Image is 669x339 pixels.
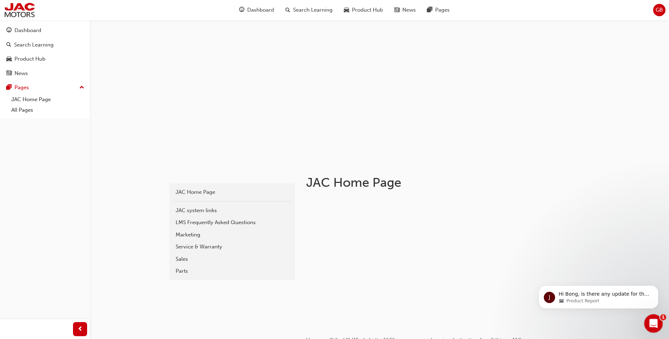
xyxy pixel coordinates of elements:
iframe: Intercom live chat [644,314,663,333]
a: News [3,67,87,80]
a: pages-iconPages [421,3,455,17]
a: Marketing [172,229,292,241]
button: Pages [3,81,87,94]
span: pages-icon [6,85,12,91]
div: Marketing [176,231,288,239]
div: Search Learning [14,41,54,49]
div: Product Hub [14,55,45,63]
a: car-iconProduct Hub [338,3,389,17]
iframe: Intercom notifications message [528,271,669,320]
span: car-icon [344,6,349,14]
a: Search Learning [3,38,87,51]
a: news-iconNews [389,3,421,17]
div: JAC system links [176,207,288,215]
a: guage-iconDashboard [233,3,280,17]
button: GB [653,4,665,16]
span: pages-icon [427,6,432,14]
span: 1 [660,314,667,321]
span: Dashboard [247,6,274,14]
span: Search Learning [293,6,333,14]
div: Sales [176,255,288,263]
h1: JAC Home Page [306,175,537,190]
div: LMS Frequently Asked Questions [176,218,288,227]
span: prev-icon [78,325,83,334]
a: JAC Home Page [172,186,292,198]
div: Dashboard [14,26,41,35]
a: Dashboard [3,24,87,37]
span: Product Hub [352,6,383,14]
div: Parts [176,267,288,275]
button: DashboardSearch LearningProduct HubNews [3,23,87,81]
span: GB [656,6,663,14]
a: Service & Warranty [172,241,292,253]
a: LMS Frequently Asked Questions [172,216,292,229]
a: All Pages [8,105,87,116]
span: search-icon [285,6,290,14]
div: Service & Warranty [176,243,288,251]
span: Pages [435,6,450,14]
div: Pages [14,84,29,92]
div: News [14,69,28,78]
a: JAC Home Page [8,94,87,105]
a: JAC system links [172,204,292,217]
span: News [402,6,416,14]
a: Product Hub [3,53,87,66]
div: JAC Home Page [176,188,288,196]
img: jac-portal [4,2,36,18]
span: guage-icon [6,27,12,34]
span: news-icon [6,70,12,77]
span: car-icon [6,56,12,62]
span: up-icon [79,83,84,92]
a: Sales [172,253,292,265]
a: search-iconSearch Learning [280,3,338,17]
span: guage-icon [239,6,244,14]
span: news-icon [394,6,400,14]
span: search-icon [6,42,11,48]
a: Parts [172,265,292,277]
